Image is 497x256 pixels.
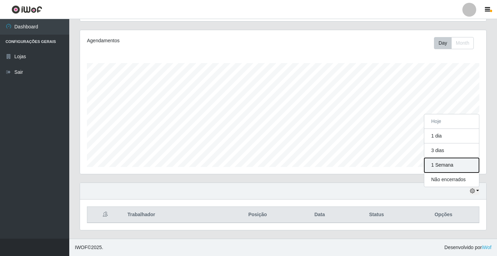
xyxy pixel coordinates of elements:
span: © 2025 . [75,244,103,251]
span: IWOF [75,245,88,250]
button: Não encerrados [424,173,479,187]
button: Month [451,37,474,49]
th: Trabalhador [123,207,221,223]
div: Agendamentos [87,37,245,44]
th: Data [294,207,345,223]
img: CoreUI Logo [11,5,42,14]
div: Toolbar with button groups [434,37,479,49]
th: Status [345,207,408,223]
th: Posição [221,207,294,223]
th: Opções [408,207,479,223]
a: iWof [482,245,491,250]
button: 1 Semana [424,158,479,173]
button: 1 dia [424,129,479,143]
button: Hoje [424,114,479,129]
button: Day [434,37,452,49]
div: First group [434,37,474,49]
button: 3 dias [424,143,479,158]
span: Desenvolvido por [444,244,491,251]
